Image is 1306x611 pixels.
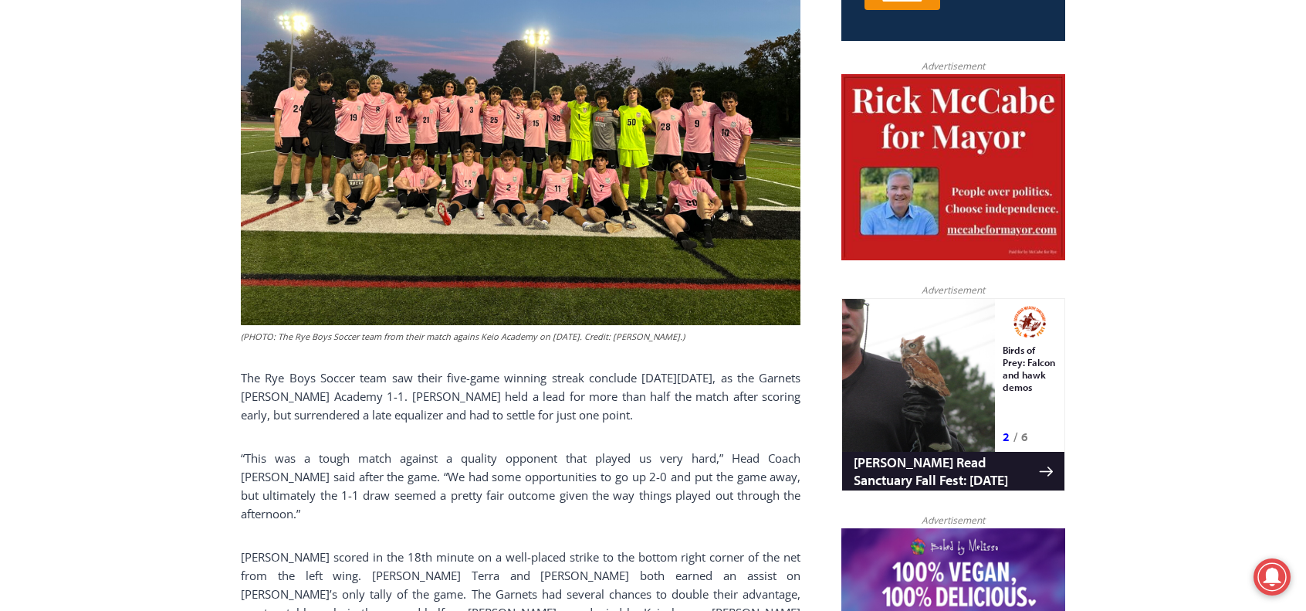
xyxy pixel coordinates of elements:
[371,150,748,192] a: Intern @ [DOMAIN_NAME]
[1,154,223,192] a: [PERSON_NAME] Read Sanctuary Fall Fest: [DATE]
[906,59,1000,73] span: Advertisement
[161,46,215,127] div: Birds of Prey: Falcon and hawk demos
[906,283,1000,297] span: Advertisement
[12,155,198,191] h4: [PERSON_NAME] Read Sanctuary Fall Fest: [DATE]
[172,131,176,146] div: /
[180,131,187,146] div: 6
[241,330,800,344] figcaption: (PHOTO: The Rye Boys Soccer team from their match agains Keio Academy on [DATE]. Credit: [PERSON_...
[241,449,800,523] p: “This was a tough match against a quality opponent that played us very hard,” Head Coach [PERSON_...
[841,74,1065,261] img: McCabe for Mayor
[404,154,716,188] span: Intern @ [DOMAIN_NAME]
[906,513,1000,528] span: Advertisement
[241,368,800,424] p: The Rye Boys Soccer team saw their five-game winning streak conclude [DATE][DATE], as the Garnets...
[161,131,168,146] div: 2
[390,1,729,150] div: "[PERSON_NAME] and I covered the [DATE] Parade, which was a really eye opening experience as I ha...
